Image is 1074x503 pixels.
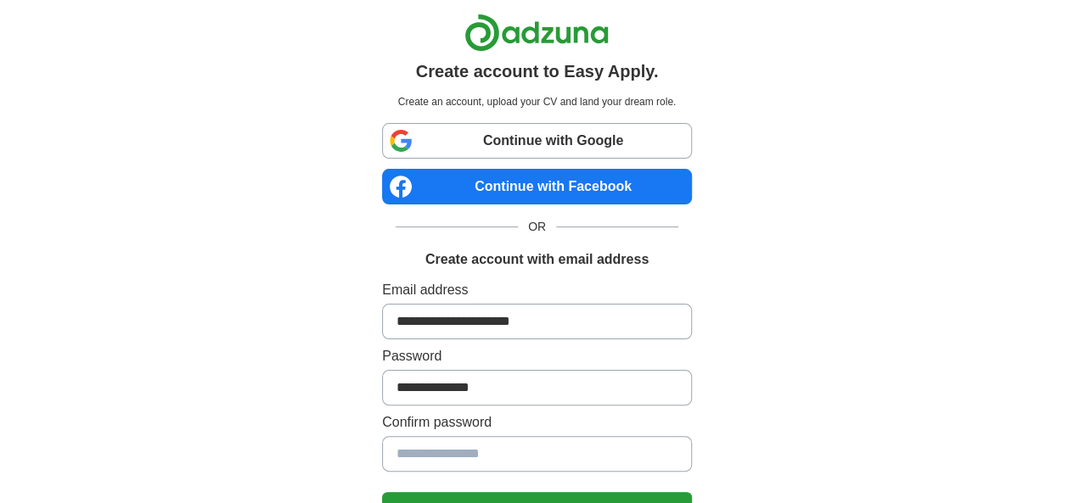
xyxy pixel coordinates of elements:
label: Email address [382,280,692,300]
a: Continue with Facebook [382,169,692,204]
p: Create an account, upload your CV and land your dream role. [385,94,689,109]
h1: Create account to Easy Apply. [416,59,659,84]
a: Continue with Google [382,123,692,159]
img: Adzuna logo [464,14,609,52]
label: Password [382,346,692,366]
label: Confirm password [382,412,692,433]
span: OR [518,218,556,236]
h1: Create account with email address [425,249,649,270]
